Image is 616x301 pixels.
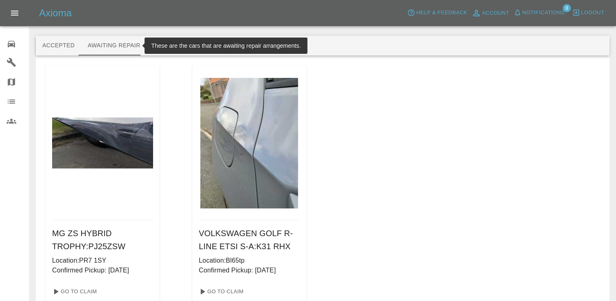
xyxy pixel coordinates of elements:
[36,36,81,55] button: Accepted
[232,36,269,55] button: Paid
[49,285,99,298] a: Go To Claim
[52,227,153,253] h6: MG ZS HYBRID TROPHY : PJ25ZSW
[147,36,190,55] button: In Repair
[199,256,300,266] p: Location: Bl65tp
[189,36,232,55] button: Repaired
[52,266,153,275] p: Confirmed Pickup: [DATE]
[405,7,469,19] button: Help & Feedback
[5,3,24,23] button: Open drawer
[199,227,300,253] h6: VOLKSWAGEN GOLF R-LINE ETSI S-A : K31 RHX
[563,4,571,12] span: 8
[39,7,72,20] h5: Axioma
[581,8,604,18] span: Logout
[52,256,153,266] p: Location: PR7 1SY
[199,266,300,275] p: Confirmed Pickup: [DATE]
[522,8,565,18] span: Notifications
[511,7,567,19] button: Notifications
[195,285,246,298] a: Go To Claim
[81,36,147,55] button: Awaiting Repair
[469,7,511,20] a: Account
[416,8,467,18] span: Help & Feedback
[482,9,509,18] span: Account
[570,7,606,19] button: Logout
